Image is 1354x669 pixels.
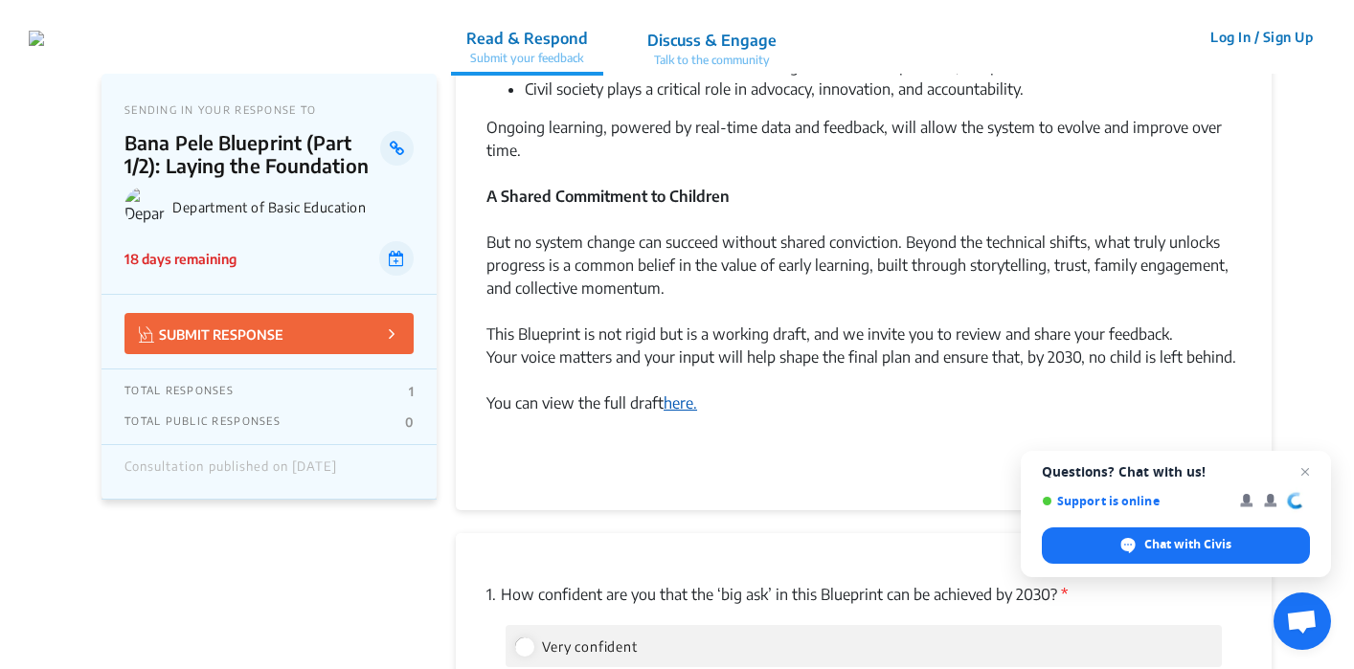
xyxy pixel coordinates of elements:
[172,199,414,215] p: Department of Basic Education
[124,459,337,484] div: Consultation published on [DATE]
[525,78,1241,100] li: Civil society plays a critical role in advocacy, innovation, and accountability.
[124,131,380,177] p: Bana Pele Blueprint (Part 1/2): Laying the Foundation
[486,116,1241,231] div: Ongoing learning, powered by real-time data and feedback, will allow the system to evolve and imp...
[405,414,414,430] p: 0
[647,29,777,52] p: Discuss & Engage
[124,187,165,227] img: Department of Basic Education logo
[515,637,532,655] input: Very confident
[1198,22,1325,52] button: Log In / Sign Up
[664,393,697,413] a: here.
[1294,460,1317,483] span: Close chat
[486,391,1241,437] div: You can view the full draft
[29,31,44,46] img: r3bhv9o7vttlwasn7lg2llmba4yf
[124,313,414,354] button: SUBMIT RESPONSE
[139,326,154,343] img: Vector.jpg
[647,52,777,69] p: Talk to the community
[1144,536,1231,553] span: Chat with Civis
[542,638,638,655] span: Very confident
[124,384,234,399] p: TOTAL RESPONSES
[1042,527,1310,564] div: Chat with Civis
[124,414,281,430] p: TOTAL PUBLIC RESPONSES
[124,249,237,269] p: 18 days remaining
[139,323,283,345] p: SUBMIT RESPONSE
[409,384,414,399] p: 1
[486,231,1241,323] div: But no system change can succeed without shared conviction. Beyond the technical shifts, what tru...
[486,585,496,604] span: 1.
[486,583,1241,606] p: How confident are you that the ‘big ask’ in this Blueprint can be achieved by 2030?
[1042,494,1227,508] span: Support is online
[466,27,588,50] p: Read & Respond
[1274,592,1331,650] div: Open chat
[486,187,730,206] strong: A Shared Commitment to Children
[466,50,588,67] p: Submit your feedback
[124,103,414,116] p: SENDING IN YOUR RESPONSE TO
[1042,464,1310,479] span: Questions? Chat with us!
[486,323,1241,346] div: This Blueprint is not rigid but is a working draft, and we invite you to review and share your fe...
[486,346,1241,391] div: Your voice matters and your input will help shape the final plan and ensure that, by 2030, no chi...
